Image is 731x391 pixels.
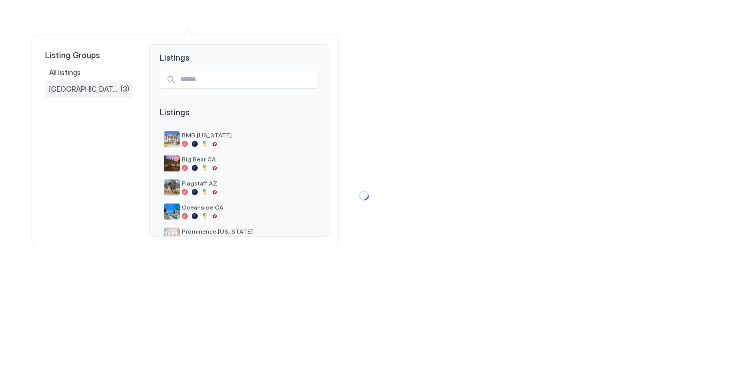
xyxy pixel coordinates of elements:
div: listing image [164,155,180,171]
span: Flagstaff AZ [182,179,315,187]
iframe: Intercom live chat [10,357,34,381]
span: Listings [150,45,329,63]
div: listing image [164,179,180,195]
div: listing image [164,204,180,220]
span: All listings [49,68,82,77]
span: Prominence [US_STATE] [182,228,315,235]
span: BMB [US_STATE] [182,131,315,139]
span: [GEOGRAPHIC_DATA][PERSON_NAME], [GEOGRAPHIC_DATA] [49,85,121,94]
input: Input Field [176,71,318,88]
span: Listings [160,107,319,127]
span: (3) [121,85,129,94]
div: listing image [164,228,180,244]
span: Big Bear CA [182,155,315,163]
div: listing image [164,131,180,147]
span: Listing Groups [45,50,133,60]
span: Oceanside CA [182,204,315,211]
